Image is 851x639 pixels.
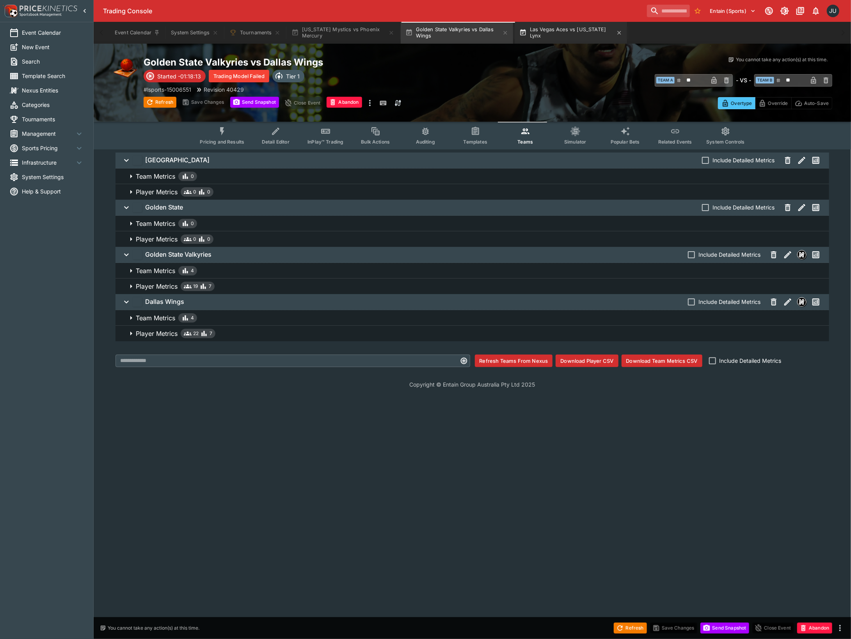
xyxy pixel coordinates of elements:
[809,4,823,18] button: Notifications
[144,85,191,94] p: Copy To Clipboard
[327,97,362,108] button: Abandon
[365,97,375,109] button: more
[22,28,84,37] span: Event Calendar
[755,97,791,109] button: Override
[795,248,809,262] button: Nexus
[145,298,184,306] h6: Dallas Wings
[307,139,343,145] span: InPlay™ Trading
[115,263,829,279] button: Team Metrics4
[136,172,175,181] p: Team Metrics
[20,13,62,16] img: Sportsbook Management
[262,139,290,145] span: Detail Editor
[2,3,18,19] img: PriceKinetics Logo
[475,355,553,367] button: Refresh Teams From Nexus
[191,220,194,227] span: 0
[209,282,211,290] span: 7
[209,70,269,82] button: Trading Model Failed
[22,144,75,152] span: Sports Pricing
[115,153,829,168] button: [GEOGRAPHIC_DATA]Include Detailed MetricsPast Performances
[22,72,84,80] span: Template Search
[706,139,744,145] span: System Controls
[416,139,435,145] span: Auditing
[798,298,806,306] img: nexus.svg
[698,298,760,306] span: Include Detailed Metrics
[611,139,640,145] span: Popular Bets
[115,200,829,215] button: Golden StateInclude Detailed MetricsPast Performances
[103,7,644,15] div: Trading Console
[720,357,782,365] span: Include Detailed Metrics
[115,279,829,294] button: Player Metrics197
[718,97,832,109] div: Start From
[718,97,755,109] button: Overtype
[22,158,75,167] span: Infrastructure
[791,97,832,109] button: Auto-Save
[115,247,829,263] button: Golden State ValkyriesInclude Detailed MetricsNexusPast Performances
[712,203,775,211] span: Include Detailed Metrics
[210,330,212,337] span: 7
[191,314,194,322] span: 4
[115,169,829,184] button: Team Metrics0
[809,153,823,167] button: Past Performances
[225,22,285,44] button: Tournaments
[20,5,77,11] img: PriceKinetics
[22,187,84,195] span: Help & Support
[207,188,210,196] span: 0
[556,355,618,367] button: Download Player CSV
[22,115,84,123] span: Tournaments
[809,201,823,215] button: Past Performances
[809,295,823,309] button: Past Performances
[691,5,704,17] button: No Bookmarks
[136,219,175,228] p: Team Metrics
[712,156,775,164] span: Include Detailed Metrics
[797,297,807,307] div: Nexus
[136,329,178,338] p: Player Metrics
[824,2,842,20] button: Justin.Walsh
[145,250,211,259] h6: Golden State Valkyries
[112,56,137,81] img: basketball.png
[115,294,829,310] button: Dallas WingsInclude Detailed MetricsNexusPast Performances
[204,85,244,94] p: Revision 40429
[144,56,488,68] h2: Copy To Clipboard
[762,4,776,18] button: Connected to PK
[136,266,175,275] p: Team Metrics
[145,156,210,164] h6: [GEOGRAPHIC_DATA]
[193,282,198,290] span: 19
[647,5,690,17] input: search
[517,139,533,145] span: Teams
[705,5,760,17] button: Select Tenant
[700,623,749,634] button: Send Snapshot
[22,130,75,138] span: Management
[731,99,752,107] p: Overtype
[756,77,774,83] span: Team B
[797,250,807,259] div: Nexus
[191,267,194,275] span: 4
[108,625,199,632] p: You cannot take any action(s) at this time.
[286,72,300,80] p: Tier 1
[110,22,165,44] button: Event Calendar
[115,216,829,231] button: Team Metrics0
[22,173,84,181] span: System Settings
[166,22,223,44] button: System Settings
[658,139,692,145] span: Related Events
[793,4,807,18] button: Documentation
[797,623,832,634] button: Abandon
[193,330,199,337] span: 22
[22,57,84,66] span: Search
[136,187,178,197] p: Player Metrics
[115,310,829,326] button: Team Metrics4
[144,97,176,108] button: Refresh
[157,72,201,80] p: Started -01:18:13
[768,99,788,107] p: Override
[115,184,829,200] button: Player Metrics00
[22,86,84,94] span: Nexus Entities
[797,623,832,631] span: Mark an event as closed and abandoned.
[736,76,751,84] h6: - VS -
[145,203,183,211] h6: Golden State
[230,97,279,108] button: Send Snapshot
[698,250,760,259] span: Include Detailed Metrics
[136,282,178,291] p: Player Metrics
[207,235,210,243] span: 0
[361,139,390,145] span: Bulk Actions
[564,139,586,145] span: Simulator
[193,188,196,196] span: 0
